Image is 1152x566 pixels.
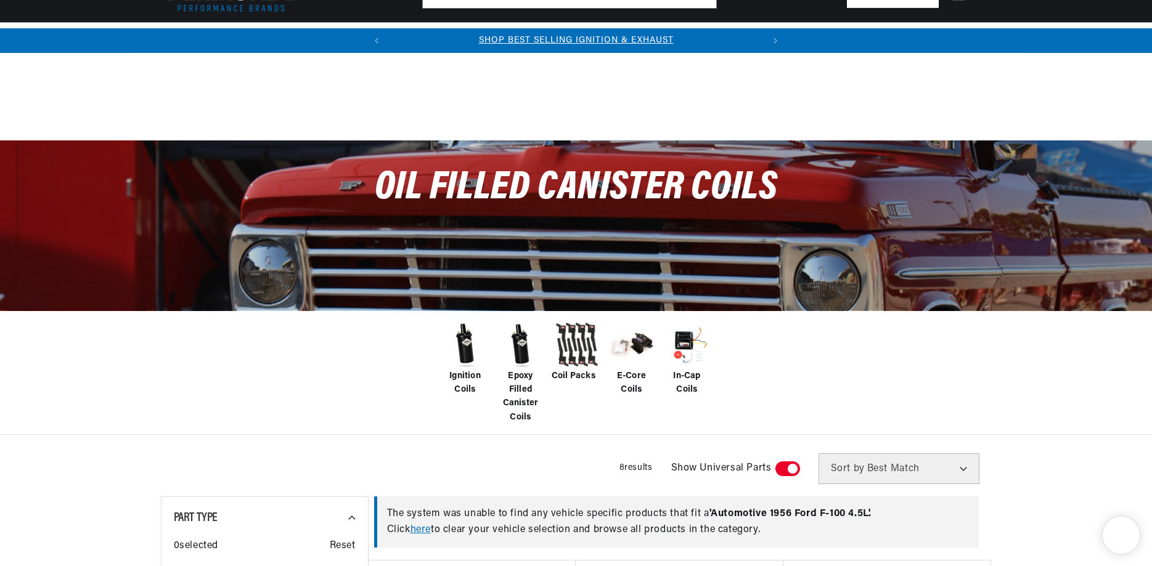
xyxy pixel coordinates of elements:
img: Ignition Coils [441,320,490,370]
a: In-Cap Coils In-Cap Coils [663,320,712,397]
div: 1 of 2 [389,34,763,47]
img: Coil Packs [552,320,601,370]
span: Show Universal Parts [671,461,772,477]
a: SHOP BEST SELLING IGNITION & EXHAUST [479,36,674,45]
summary: Ignition Conversions [161,23,260,52]
span: E-Core Coils [607,370,656,397]
summary: Battery Products [589,23,679,52]
a: Coil Packs Coil Packs [552,320,601,383]
summary: Headers, Exhausts & Components [362,23,519,52]
span: 8 results [619,463,653,472]
span: Sort by [831,464,865,474]
span: 0 selected [174,538,218,554]
span: Part Type [174,512,218,524]
div: Announcement [389,34,763,47]
select: Sort by [819,453,979,484]
span: In-Cap Coils [663,370,712,397]
img: In-Cap Coils [663,320,712,370]
summary: Product Support [917,23,992,52]
span: ' Automotive 1956 Ford F-100 4.5L '. [709,509,872,519]
slideshow-component: Translation missing: en.sections.announcements.announcement_bar [130,28,1023,53]
a: Epoxy Filled Canister Coils Epoxy Filled Canister Coils [496,320,545,425]
img: Epoxy Filled Canister Coils [496,320,545,370]
img: E-Core Coils [607,320,656,370]
summary: Engine Swaps [519,23,589,52]
span: Ignition Coils [441,370,490,397]
summary: Spark Plug Wires [679,23,766,52]
summary: Motorcycle [766,23,830,52]
button: Translation missing: en.sections.announcements.previous_announcement [364,28,389,53]
summary: Coils & Distributors [260,23,362,52]
a: here [411,525,431,535]
a: E-Core Coils E-Core Coils [607,320,656,397]
button: Translation missing: en.sections.announcements.next_announcement [763,28,788,53]
div: The system was unable to find any vehicle specific products that fit a Click to clear your vehicl... [374,496,979,548]
span: Oil Filled Canister Coils [375,168,778,208]
span: Coil Packs [552,370,595,383]
span: Reset [330,538,356,554]
span: Epoxy Filled Canister Coils [496,370,545,425]
a: Ignition Coils Ignition Coils [441,320,490,397]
